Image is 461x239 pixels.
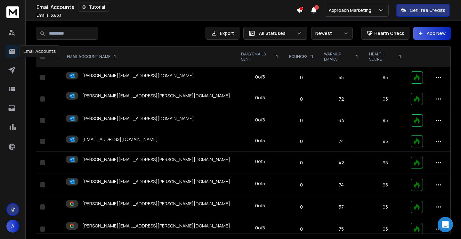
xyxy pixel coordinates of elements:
[255,74,265,80] div: 0 of 5
[206,27,239,40] button: Export
[82,72,194,79] p: [PERSON_NAME][EMAIL_ADDRESS][DOMAIN_NAME]
[364,152,407,174] td: 95
[255,202,265,209] div: 0 of 5
[364,110,407,131] td: 95
[259,30,294,37] p: All Statuses
[364,174,407,196] td: 95
[319,88,364,110] td: 72
[311,27,353,40] button: Newest
[396,4,450,17] button: Get Free Credits
[82,178,230,185] p: [PERSON_NAME][EMAIL_ADDRESS][PERSON_NAME][DOMAIN_NAME]
[255,225,265,231] div: 0 of 5
[36,3,296,12] div: Email Accounts
[329,7,374,13] p: Approach Marketing
[319,67,364,88] td: 55
[288,138,315,144] p: 0
[319,110,364,131] td: 64
[82,201,230,207] p: [PERSON_NAME][EMAIL_ADDRESS][PERSON_NAME][DOMAIN_NAME]
[289,54,307,59] p: BOUNCES
[314,5,319,10] span: 11
[369,52,395,62] p: HEALTH SCORE
[319,196,364,218] td: 57
[319,152,364,174] td: 42
[78,3,109,12] button: Tutorial
[288,160,315,166] p: 0
[410,7,445,13] p: Get Free Credits
[319,131,364,152] td: 74
[288,74,315,81] p: 0
[255,95,265,101] div: 0 of 5
[51,12,61,18] span: 33 / 33
[364,67,407,88] td: 95
[288,182,315,188] p: 0
[364,131,407,152] td: 95
[82,156,230,163] p: [PERSON_NAME][EMAIL_ADDRESS][PERSON_NAME][DOMAIN_NAME]
[6,220,19,233] button: A
[241,52,272,62] p: DAILY EMAILS SENT
[67,54,117,59] div: EMAIL ACCOUNT NAME
[255,180,265,187] div: 0 of 5
[82,223,230,229] p: [PERSON_NAME][EMAIL_ADDRESS][PERSON_NAME][DOMAIN_NAME]
[288,226,315,232] p: 0
[319,174,364,196] td: 74
[438,217,453,232] div: Open Intercom Messenger
[255,158,265,165] div: 0 of 5
[374,30,404,37] p: Health Check
[364,88,407,110] td: 95
[255,117,265,123] div: 0 of 5
[288,96,315,102] p: 0
[255,137,265,144] div: 0 of 5
[20,45,60,57] div: Email Accounts
[36,13,61,18] p: Emails :
[413,27,451,40] button: Add New
[361,27,409,40] button: Health Check
[82,115,194,122] p: [PERSON_NAME][EMAIL_ADDRESS][DOMAIN_NAME]
[82,93,230,99] p: [PERSON_NAME][EMAIL_ADDRESS][PERSON_NAME][DOMAIN_NAME]
[324,52,352,62] p: WARMUP EMAILS
[288,117,315,124] p: 0
[82,136,158,143] p: [EMAIL_ADDRESS][DOMAIN_NAME]
[364,196,407,218] td: 95
[288,204,315,210] p: 0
